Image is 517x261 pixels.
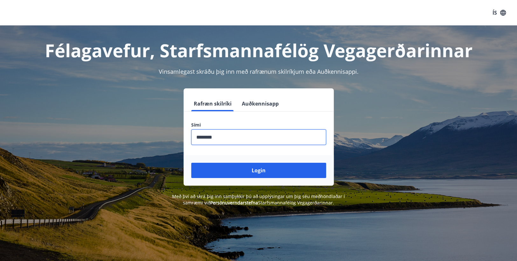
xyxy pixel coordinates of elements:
[37,38,480,62] h1: Félagavefur, Starfsmannafélög Vegagerðarinnar
[489,7,509,18] button: ÍS
[191,163,326,178] button: Login
[239,96,281,111] button: Auðkennisapp
[191,122,326,128] label: Sími
[210,200,258,206] a: Persónuverndarstefna
[159,68,359,75] span: Vinsamlegast skráðu þig inn með rafrænum skilríkjum eða Auðkennisappi.
[191,96,234,111] button: Rafræn skilríki
[172,193,345,206] span: Með því að skrá þig inn samþykkir þú að upplýsingar um þig séu meðhöndlaðar í samræmi við Starfsm...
